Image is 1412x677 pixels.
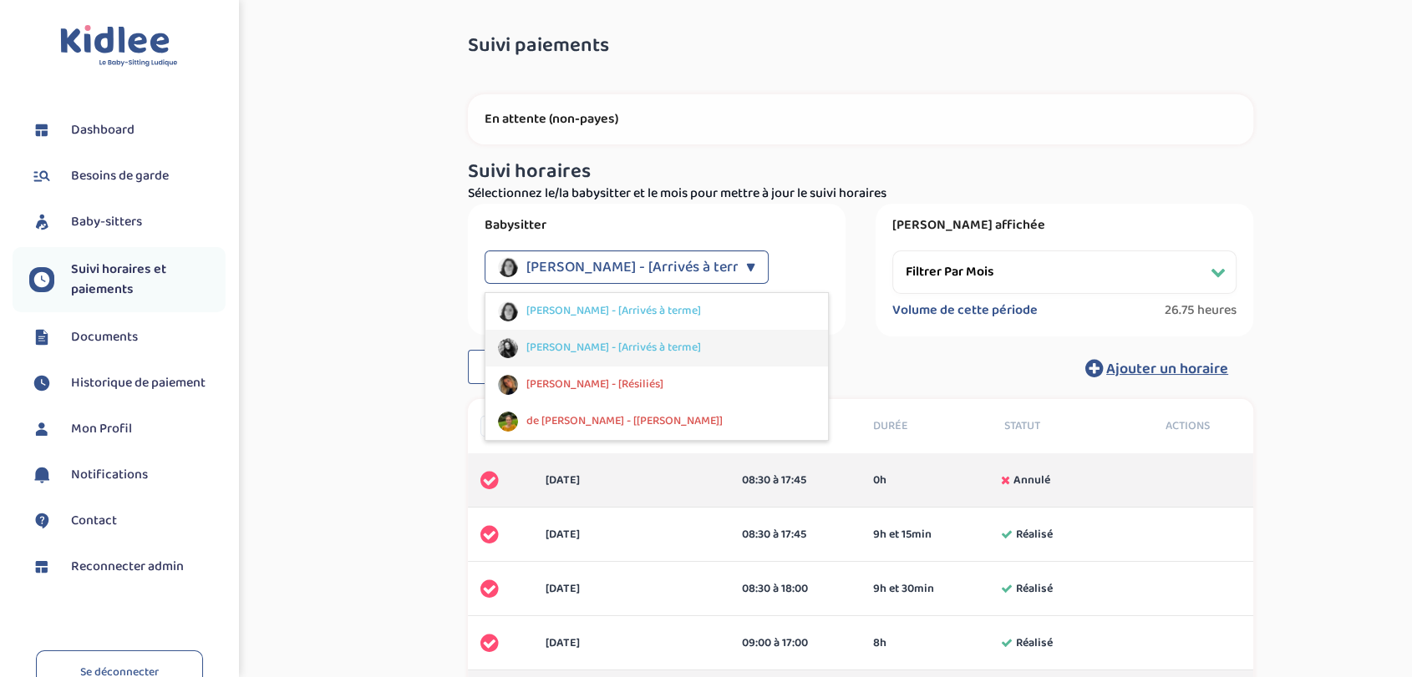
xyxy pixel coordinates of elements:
img: avatar_laudy-marie_2022_10_14_22_55_18.png [498,301,518,321]
img: documents.svg [29,325,54,350]
span: Réalisé [1016,526,1053,543]
div: ▼ [746,250,755,284]
a: Mon Profil [29,417,226,442]
a: Suivi horaires et paiements [29,260,226,300]
span: Suivi paiements [468,35,609,57]
img: logo.svg [60,25,178,68]
span: Historique de paiement [71,373,206,393]
span: 8h [873,634,886,652]
div: [DATE] [533,472,729,489]
img: suivihoraire.svg [29,267,54,292]
img: contact.svg [29,508,54,533]
span: de [PERSON_NAME] - [[PERSON_NAME]] [526,412,723,430]
span: [PERSON_NAME] - [Arrivés à terme] [526,250,757,284]
a: Dashboard [29,118,226,143]
button: Ajouter un horaire [1060,350,1253,386]
h3: Suivi horaires [468,161,1253,183]
div: 08:30 à 17:45 [742,526,848,543]
span: Dashboard [71,120,135,140]
img: besoin.svg [29,164,54,189]
span: Annulé [1013,472,1050,489]
span: 9h et 30min [873,580,934,598]
span: Besoins de garde [71,166,169,186]
img: avatar_laudy-marie_2022_10_14_22_55_18.png [498,257,518,277]
a: Contact [29,508,226,533]
span: Reconnecter admin [71,557,184,577]
p: Sélectionnez le/la babysitter et le mois pour mettre à jour le suivi horaires [468,184,1253,204]
img: dashboard.svg [29,118,54,143]
span: [PERSON_NAME] - [Arrivés à terme] [526,302,701,320]
div: [DATE] [533,526,729,543]
img: avatar_vonderscher-alix_2025_06_27_11_50_50.png [498,338,518,358]
img: avatar_de-maleissye-marie-liesse_2025_02_28_15_27_26.png [498,412,518,432]
div: 09:00 à 17:00 [742,634,848,652]
img: avatar_labourie-mathilde_2022_09_25_14_57_34.png [498,375,518,395]
img: profil.svg [29,417,54,442]
div: Statut [992,417,1123,435]
img: dashboard.svg [29,554,54,579]
label: [PERSON_NAME] affichée [892,217,1237,234]
span: Suivi horaires et paiements [71,260,226,300]
div: [DATE] [533,634,729,652]
a: Baby-sitters [29,210,226,235]
div: 08:30 à 18:00 [742,580,848,598]
span: 0h [873,472,886,489]
label: Volume de cette période [892,302,1038,319]
a: Notifications [29,462,226,488]
div: [DATE] [533,580,729,598]
span: [PERSON_NAME] - [Résiliés] [526,376,663,393]
img: babysitters.svg [29,210,54,235]
a: Reconnecter admin [29,554,226,579]
span: Documents [71,327,138,347]
span: Mon Profil [71,419,132,439]
span: [PERSON_NAME] - [Arrivés à terme] [526,339,701,356]
p: En attente (non-payes) [485,111,1237,128]
span: Réalisé [1016,580,1053,598]
span: 26.75 heures [1165,302,1237,319]
span: Baby-sitters [71,212,142,232]
div: Actions [1122,417,1253,435]
label: Babysitter [485,217,829,234]
span: Notifications [71,465,148,485]
button: Modifier mes horaires généraux [468,350,728,385]
span: Réalisé [1016,634,1053,652]
img: suivihoraire.svg [29,371,54,396]
span: Contact [71,511,117,531]
a: Documents [29,325,226,350]
img: notification.svg [29,462,54,488]
div: Durée [861,417,992,435]
a: Besoins de garde [29,164,226,189]
span: Ajouter un horaire [1106,357,1228,381]
span: 9h et 15min [873,526,932,543]
a: Historique de paiement [29,371,226,396]
div: 08:30 à 17:45 [742,472,848,489]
